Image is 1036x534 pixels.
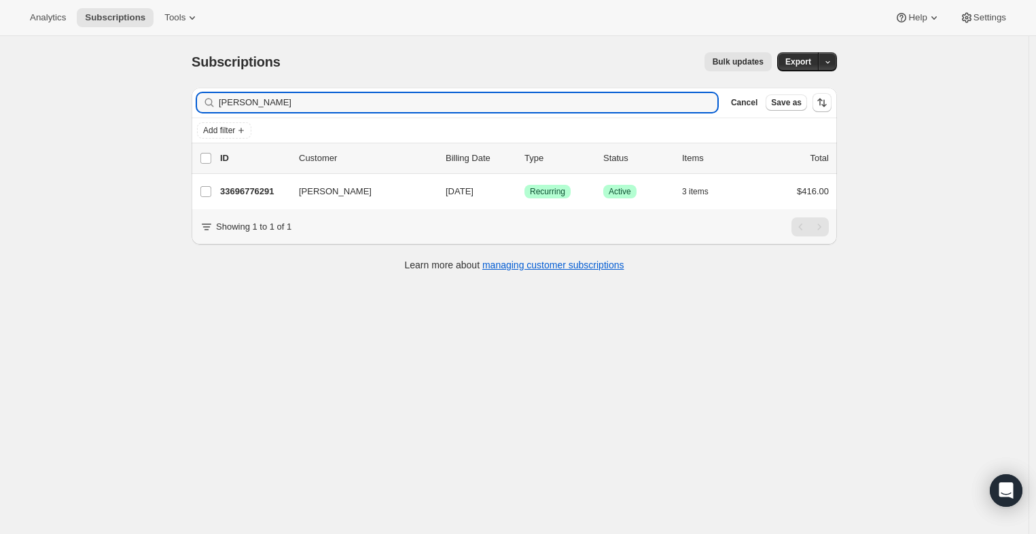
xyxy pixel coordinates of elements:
[299,152,435,165] p: Customer
[216,220,291,234] p: Showing 1 to 1 of 1
[446,186,474,196] span: [DATE]
[771,97,802,108] span: Save as
[220,182,829,201] div: 33696776291[PERSON_NAME][DATE]SuccessRecurringSuccessActive3 items$416.00
[192,54,281,69] span: Subscriptions
[203,125,235,136] span: Add filter
[30,12,66,23] span: Analytics
[908,12,927,23] span: Help
[990,474,1022,507] div: Open Intercom Messenger
[85,12,145,23] span: Subscriptions
[220,185,288,198] p: 33696776291
[77,8,154,27] button: Subscriptions
[713,56,764,67] span: Bulk updates
[530,186,565,197] span: Recurring
[704,52,772,71] button: Bulk updates
[164,12,185,23] span: Tools
[299,185,372,198] span: [PERSON_NAME]
[726,94,763,111] button: Cancel
[482,260,624,270] a: managing customer subscriptions
[291,181,427,202] button: [PERSON_NAME]
[220,152,288,165] p: ID
[974,12,1006,23] span: Settings
[405,258,624,272] p: Learn more about
[22,8,74,27] button: Analytics
[887,8,948,27] button: Help
[156,8,207,27] button: Tools
[791,217,829,236] nav: Pagination
[603,152,671,165] p: Status
[810,152,829,165] p: Total
[731,97,757,108] span: Cancel
[446,152,514,165] p: Billing Date
[797,186,829,196] span: $416.00
[952,8,1014,27] button: Settings
[766,94,807,111] button: Save as
[524,152,592,165] div: Type
[197,122,251,139] button: Add filter
[219,93,717,112] input: Filter subscribers
[220,152,829,165] div: IDCustomerBilling DateTypeStatusItemsTotal
[682,186,709,197] span: 3 items
[682,152,750,165] div: Items
[812,93,832,112] button: Sort the results
[777,52,819,71] button: Export
[785,56,811,67] span: Export
[609,186,631,197] span: Active
[682,182,724,201] button: 3 items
